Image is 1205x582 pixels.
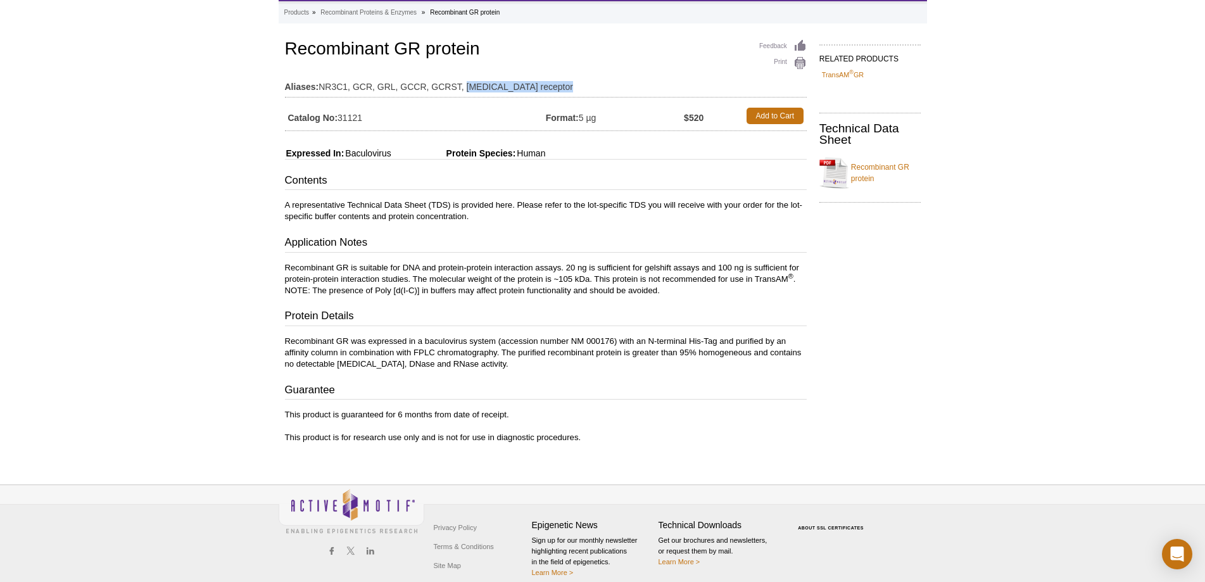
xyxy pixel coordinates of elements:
[285,409,807,443] p: This product is guaranteed for 6 months from date of receipt. This product is for research use on...
[394,148,516,158] span: Protein Species:
[312,9,316,16] li: »
[288,112,338,123] strong: Catalog No:
[747,108,804,124] a: Add to Cart
[285,336,807,370] p: Recombinant GR was expressed in a baculovirus system (accession number NM 000176) with an N-termi...
[759,39,807,53] a: Feedback
[684,112,703,123] strong: $520
[788,272,793,279] sup: ®
[1162,539,1192,569] div: Open Intercom Messenger
[285,173,807,191] h3: Contents
[532,569,574,576] a: Learn More >
[659,535,779,567] p: Get our brochures and newsletters, or request them by mail.
[285,383,807,400] h3: Guarantee
[659,558,700,566] a: Learn More >
[320,7,417,18] a: Recombinant Proteins & Enzymes
[284,7,309,18] a: Products
[285,148,344,158] span: Expressed In:
[285,262,807,296] p: Recombinant GR is suitable for DNA and protein-protein interaction assays. 20 ng is sufficient fo...
[285,73,807,94] td: NR3C1, GCR, GRL, GCCR, GCRST, [MEDICAL_DATA] receptor
[285,308,807,326] h3: Protein Details
[819,123,921,146] h2: Technical Data Sheet
[785,507,880,535] table: Click to Verify - This site chose Symantec SSL for secure e-commerce and confidential communicati...
[759,56,807,70] a: Print
[285,81,319,92] strong: Aliases:
[431,537,497,556] a: Terms & Conditions
[515,148,545,158] span: Human
[819,154,921,192] a: Recombinant GR protein
[430,9,500,16] li: Recombinant GR protein
[546,112,579,123] strong: Format:
[285,199,807,222] p: A representative Technical Data Sheet (TDS) is provided here. Please refer to the lot-specific TD...
[285,39,807,61] h1: Recombinant GR protein
[849,69,854,75] sup: ®
[659,520,779,531] h4: Technical Downloads
[798,526,864,530] a: ABOUT SSL CERTIFICATES
[344,148,391,158] span: Baculovirus
[431,518,480,537] a: Privacy Policy
[532,520,652,531] h4: Epigenetic News
[285,235,807,253] h3: Application Notes
[279,485,424,536] img: Active Motif,
[285,104,546,127] td: 31121
[546,104,684,127] td: 5 µg
[422,9,426,16] li: »
[431,556,464,575] a: Site Map
[822,69,864,80] a: TransAM®GR
[532,535,652,578] p: Sign up for our monthly newsletter highlighting recent publications in the field of epigenetics.
[819,44,921,67] h2: RELATED PRODUCTS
